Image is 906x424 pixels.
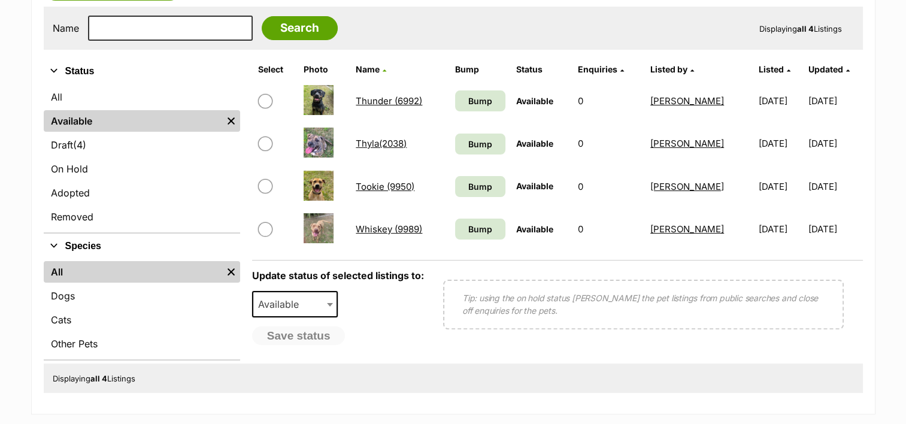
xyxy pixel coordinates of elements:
[455,219,505,240] a: Bump
[808,208,862,250] td: [DATE]
[572,166,644,207] td: 0
[253,296,311,313] span: Available
[468,180,492,193] span: Bump
[252,326,346,346] button: Save status
[462,292,825,317] p: Tip: using the on hold status [PERSON_NAME] the pet listings from public searches and close off e...
[468,138,492,150] span: Bump
[356,64,386,74] a: Name
[572,208,644,250] td: 0
[759,24,842,34] span: Displaying Listings
[44,134,240,156] a: Draft
[44,261,222,283] a: All
[455,176,505,197] a: Bump
[356,138,407,149] a: Thyla(2038)
[252,291,338,317] span: Available
[516,181,553,191] span: Available
[53,23,79,34] label: Name
[516,224,553,234] span: Available
[450,60,510,79] th: Bump
[808,64,850,74] a: Updated
[455,134,505,155] a: Bump
[44,333,240,355] a: Other Pets
[53,374,135,383] span: Displaying Listings
[299,60,350,79] th: Photo
[356,95,422,107] a: Thunder (6992)
[650,223,724,235] a: [PERSON_NAME]
[356,223,422,235] a: Whiskey (9989)
[754,208,807,250] td: [DATE]
[759,64,790,74] a: Listed
[759,64,784,74] span: Listed
[44,86,240,108] a: All
[253,60,298,79] th: Select
[356,181,414,192] a: Tookie (9950)
[650,64,687,74] span: Listed by
[262,16,338,40] input: Search
[44,309,240,331] a: Cats
[252,269,424,281] label: Update status of selected listings to:
[468,223,492,235] span: Bump
[572,80,644,122] td: 0
[650,95,724,107] a: [PERSON_NAME]
[73,138,86,152] span: (4)
[754,123,807,164] td: [DATE]
[650,181,724,192] a: [PERSON_NAME]
[44,110,222,132] a: Available
[808,80,862,122] td: [DATE]
[44,285,240,307] a: Dogs
[455,90,505,111] a: Bump
[754,166,807,207] td: [DATE]
[650,64,694,74] a: Listed by
[44,158,240,180] a: On Hold
[356,64,380,74] span: Name
[44,182,240,204] a: Adopted
[808,64,843,74] span: Updated
[44,84,240,232] div: Status
[511,60,571,79] th: Status
[516,138,553,149] span: Available
[44,63,240,79] button: Status
[44,206,240,228] a: Removed
[808,123,862,164] td: [DATE]
[577,64,623,74] a: Enquiries
[754,80,807,122] td: [DATE]
[577,64,617,74] span: translation missing: en.admin.listings.index.attributes.enquiries
[572,123,644,164] td: 0
[90,374,107,383] strong: all 4
[222,110,240,132] a: Remove filter
[808,166,862,207] td: [DATE]
[797,24,814,34] strong: all 4
[468,95,492,107] span: Bump
[222,261,240,283] a: Remove filter
[44,259,240,359] div: Species
[44,238,240,254] button: Species
[516,96,553,106] span: Available
[650,138,724,149] a: [PERSON_NAME]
